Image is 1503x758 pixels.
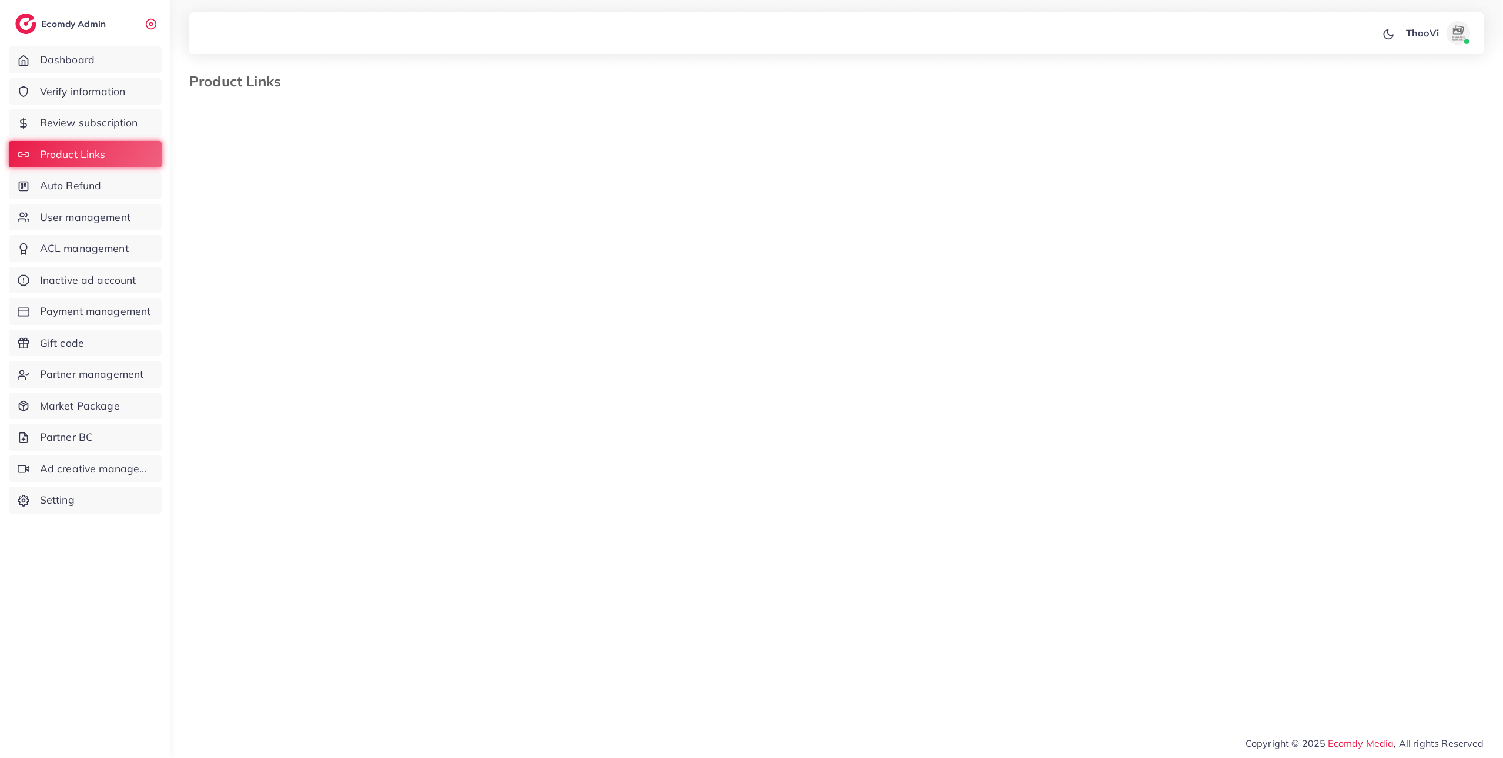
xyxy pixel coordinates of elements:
span: Partner management [40,367,144,382]
img: avatar [1447,21,1470,45]
span: Partner BC [40,430,93,445]
a: Market Package [9,393,162,420]
a: Inactive ad account [9,267,162,294]
a: Partner BC [9,424,162,451]
a: Auto Refund [9,172,162,199]
a: logoEcomdy Admin [15,14,109,34]
p: ThaoVi [1406,26,1439,40]
a: Ad creative management [9,455,162,482]
span: Market Package [40,398,120,414]
span: ACL management [40,241,129,256]
span: Dashboard [40,52,95,68]
span: Payment management [40,304,151,319]
a: Partner management [9,361,162,388]
a: Gift code [9,330,162,357]
span: Review subscription [40,115,138,130]
span: Gift code [40,336,84,351]
span: Inactive ad account [40,273,136,288]
a: Setting [9,487,162,514]
h2: Ecomdy Admin [41,18,109,29]
a: ThaoViavatar [1400,21,1475,45]
a: ACL management [9,235,162,262]
img: logo [15,14,36,34]
span: Copyright © 2025 [1246,736,1484,750]
a: User management [9,204,162,231]
a: Review subscription [9,109,162,136]
span: , All rights Reserved [1394,736,1484,750]
a: Payment management [9,298,162,325]
span: Ad creative management [40,461,153,477]
span: Setting [40,492,75,508]
span: User management [40,210,130,225]
span: Auto Refund [40,178,102,193]
span: Verify information [40,84,126,99]
h3: Product Links [189,73,290,90]
a: Product Links [9,141,162,168]
a: Verify information [9,78,162,105]
span: Product Links [40,147,106,162]
a: Ecomdy Media [1328,737,1394,749]
a: Dashboard [9,46,162,73]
